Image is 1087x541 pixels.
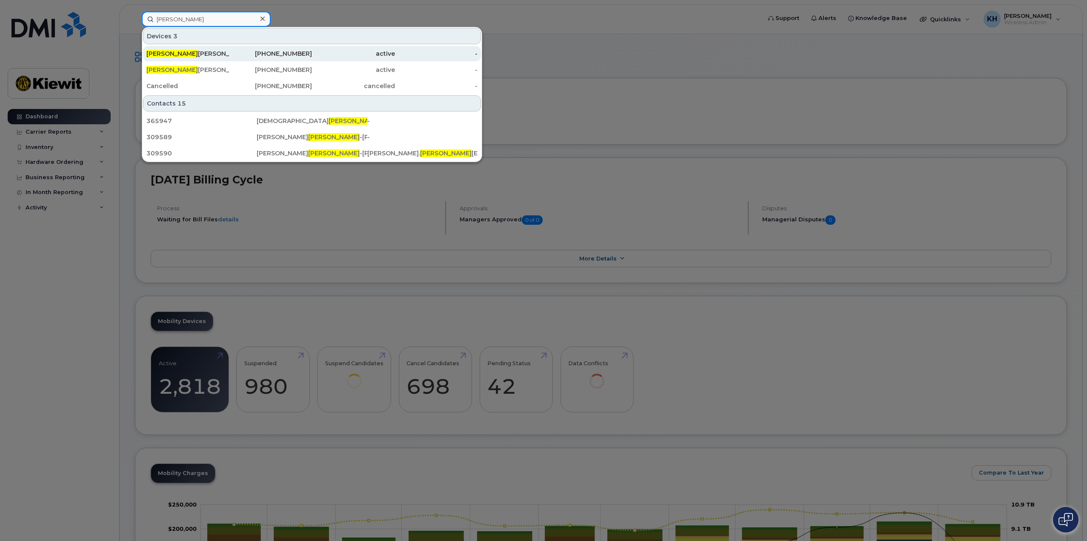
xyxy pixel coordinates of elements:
[1058,513,1073,527] img: Open chat
[143,78,481,94] a: Cancelled[PHONE_NUMBER]cancelled-
[146,66,198,74] span: [PERSON_NAME]
[143,62,481,77] a: [PERSON_NAME][PERSON_NAME][PHONE_NUMBER]active-
[146,117,257,125] div: 365947
[308,133,360,141] span: [PERSON_NAME]
[367,133,478,141] div: -
[143,129,481,145] a: 309589[PERSON_NAME][PERSON_NAME]-[PERSON_NAME]-
[146,133,257,141] div: 309589
[312,66,395,74] div: active
[143,28,481,44] div: Devices
[146,50,198,57] span: [PERSON_NAME]
[312,82,395,90] div: cancelled
[257,117,367,125] div: [DEMOGRAPHIC_DATA]
[173,32,177,40] span: 3
[143,46,481,61] a: [PERSON_NAME][PERSON_NAME][PHONE_NUMBER]active-
[329,117,380,125] span: [PERSON_NAME]
[143,95,481,112] div: Contacts
[146,82,229,90] div: Cancelled
[257,133,367,141] div: [PERSON_NAME] -[PERSON_NAME]
[308,149,360,157] span: [PERSON_NAME]
[395,66,478,74] div: -
[367,117,478,125] div: -
[312,49,395,58] div: active
[257,149,367,157] div: [PERSON_NAME] -[PERSON_NAME]
[229,49,312,58] div: [PHONE_NUMBER]
[146,49,229,58] div: [PERSON_NAME]
[143,146,481,161] a: 309590[PERSON_NAME][PERSON_NAME]-[PERSON_NAME][PERSON_NAME].[PERSON_NAME][EMAIL_ADDRESS][PERSON_N...
[367,149,478,157] div: [PERSON_NAME]. [EMAIL_ADDRESS][PERSON_NAME][PERSON_NAME][DOMAIN_NAME]
[229,66,312,74] div: [PHONE_NUMBER]
[146,149,257,157] div: 309590
[143,113,481,129] a: 365947[DEMOGRAPHIC_DATA][PERSON_NAME]-
[177,99,186,108] span: 15
[420,149,472,157] span: [PERSON_NAME]
[229,82,312,90] div: [PHONE_NUMBER]
[395,82,478,90] div: -
[146,66,229,74] div: [PERSON_NAME]
[395,49,478,58] div: -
